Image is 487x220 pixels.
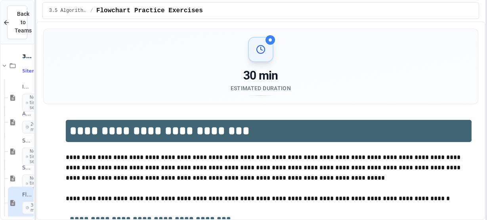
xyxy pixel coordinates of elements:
[421,154,479,188] iframe: chat widget
[22,201,44,214] span: 30 min
[22,148,46,166] span: No time set
[22,174,46,193] span: No time set
[15,10,32,35] span: Back to Teams
[22,84,32,91] span: Inputs and Outputs
[96,6,203,15] span: Flowchart Practice Exercises
[22,165,32,171] span: Shopping Algorithm
[231,68,291,83] div: 30 min
[22,121,44,133] span: 20 min
[454,188,479,212] iframe: chat widget
[22,53,32,60] span: 3.5 Algorithms Practice
[7,6,27,39] button: Back to Teams
[22,94,46,112] span: No time set
[22,192,32,198] span: Flowchart Practice Exercises
[22,68,39,74] span: 5 items
[231,84,291,92] div: Estimated Duration
[22,111,32,118] span: AP Practice Questions
[49,8,87,14] span: 3.5 Algorithms Practice
[90,8,93,14] span: /
[22,138,32,144] span: Sandwich Algorithm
